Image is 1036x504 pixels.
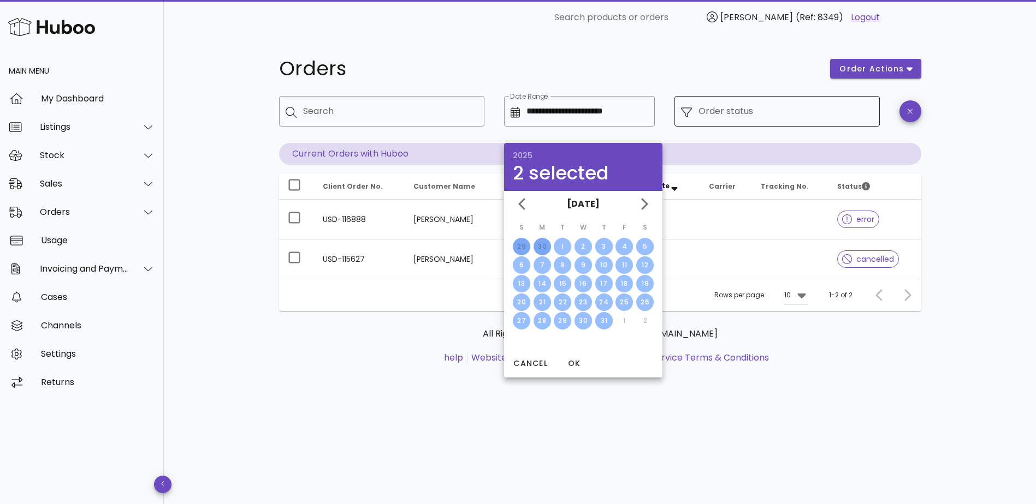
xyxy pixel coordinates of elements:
[513,260,530,270] div: 6
[8,15,95,39] img: Huboo Logo
[554,238,571,255] button: 1
[554,242,571,251] div: 1
[554,256,571,274] button: 8
[323,182,383,191] span: Client Order No.
[635,218,655,237] th: S
[40,207,129,217] div: Orders
[761,182,809,191] span: Tracking No.
[575,293,592,311] button: 23
[513,279,530,289] div: 13
[636,275,654,292] button: 19
[595,256,613,274] button: 10
[471,351,635,364] a: Website and Dashboard Terms of Use
[41,349,155,359] div: Settings
[837,182,870,191] span: Status
[444,351,463,364] a: help
[595,238,613,255] button: 3
[842,255,894,263] span: cancelled
[636,293,654,311] button: 26
[405,200,498,239] td: [PERSON_NAME]
[40,150,129,160] div: Stock
[41,292,155,302] div: Cases
[554,260,571,270] div: 8
[615,238,633,255] button: 4
[513,164,654,182] div: 2 selected
[636,256,654,274] button: 12
[709,182,736,191] span: Carrier
[636,238,654,255] button: 5
[851,11,880,24] a: Logout
[784,286,808,304] div: 10Rows per page:
[534,275,551,292] button: 14
[40,263,129,274] div: Invoicing and Payments
[279,59,818,79] h1: Orders
[575,316,592,326] div: 30
[575,297,592,307] div: 23
[595,293,613,311] button: 24
[595,312,613,329] button: 31
[554,279,571,289] div: 15
[615,218,635,237] th: F
[829,290,853,300] div: 1-2 of 2
[405,239,498,279] td: [PERSON_NAME]
[534,256,551,274] button: 7
[534,279,551,289] div: 14
[575,279,592,289] div: 16
[41,377,155,387] div: Returns
[288,327,913,340] p: All Rights Reserved. Copyright 2025 - [DOMAIN_NAME]
[575,312,592,329] button: 30
[513,297,530,307] div: 20
[595,260,613,270] div: 10
[575,275,592,292] button: 16
[554,316,571,326] div: 29
[498,200,562,239] td: G76 0AU
[513,316,530,326] div: 27
[796,11,843,23] span: (Ref: 8349)
[615,256,633,274] button: 11
[615,260,633,270] div: 11
[594,218,614,237] th: T
[595,279,613,289] div: 17
[534,312,551,329] button: 28
[557,353,591,373] button: OK
[40,122,129,132] div: Listings
[595,242,613,251] div: 3
[534,293,551,311] button: 21
[651,351,769,364] a: Service Terms & Conditions
[839,63,904,75] span: order actions
[830,59,921,79] button: order actions
[784,290,791,300] div: 10
[413,182,475,191] span: Customer Name
[615,275,633,292] button: 18
[554,293,571,311] button: 22
[828,173,921,200] th: Status
[595,316,613,326] div: 31
[553,218,572,237] th: T
[498,173,562,200] th: Post Code
[513,152,654,159] div: 2025
[634,194,654,214] button: Next month
[615,297,633,307] div: 25
[513,275,530,292] button: 13
[41,235,155,245] div: Usage
[575,260,592,270] div: 9
[720,11,793,23] span: [PERSON_NAME]
[534,297,551,307] div: 21
[508,353,552,373] button: Cancel
[534,316,551,326] div: 28
[752,173,829,200] th: Tracking No.
[615,279,633,289] div: 18
[554,312,571,329] button: 29
[615,242,633,251] div: 4
[279,143,921,165] p: Current Orders with Huboo
[595,297,613,307] div: 24
[513,293,530,311] button: 20
[573,218,593,237] th: W
[636,297,654,307] div: 26
[405,173,498,200] th: Customer Name
[615,293,633,311] button: 25
[636,242,654,251] div: 5
[467,351,769,364] li: and
[513,256,530,274] button: 6
[41,93,155,104] div: My Dashboard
